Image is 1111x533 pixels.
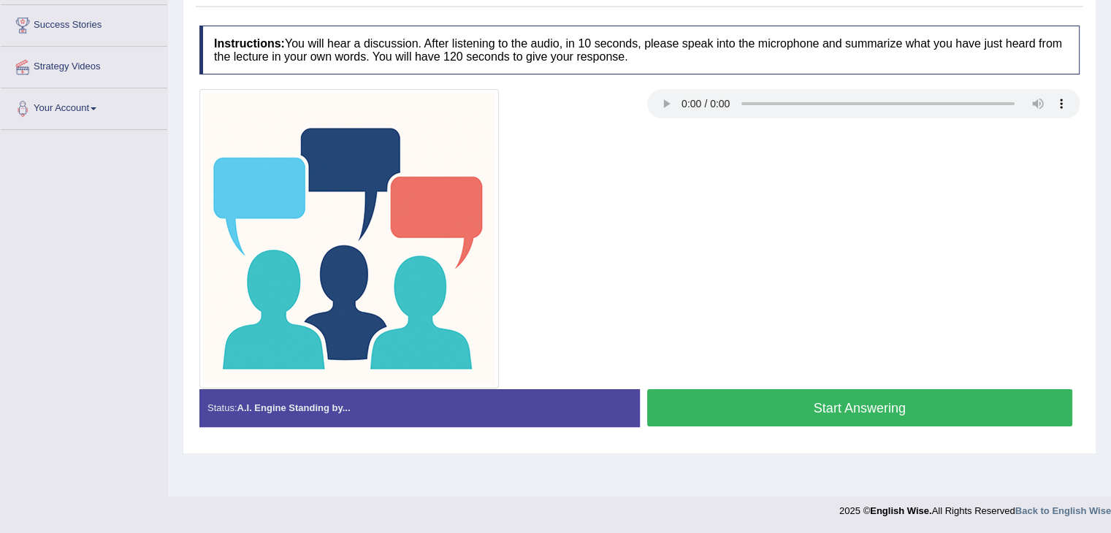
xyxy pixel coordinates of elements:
[1015,505,1111,516] a: Back to English Wise
[1,5,167,42] a: Success Stories
[237,402,350,413] strong: A.I. Engine Standing by...
[1,88,167,125] a: Your Account
[199,389,640,426] div: Status:
[839,496,1111,518] div: 2025 © All Rights Reserved
[870,505,931,516] strong: English Wise.
[214,37,285,50] b: Instructions:
[199,26,1080,74] h4: You will hear a discussion. After listening to the audio, in 10 seconds, please speak into the mi...
[647,389,1073,426] button: Start Answering
[1,47,167,83] a: Strategy Videos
